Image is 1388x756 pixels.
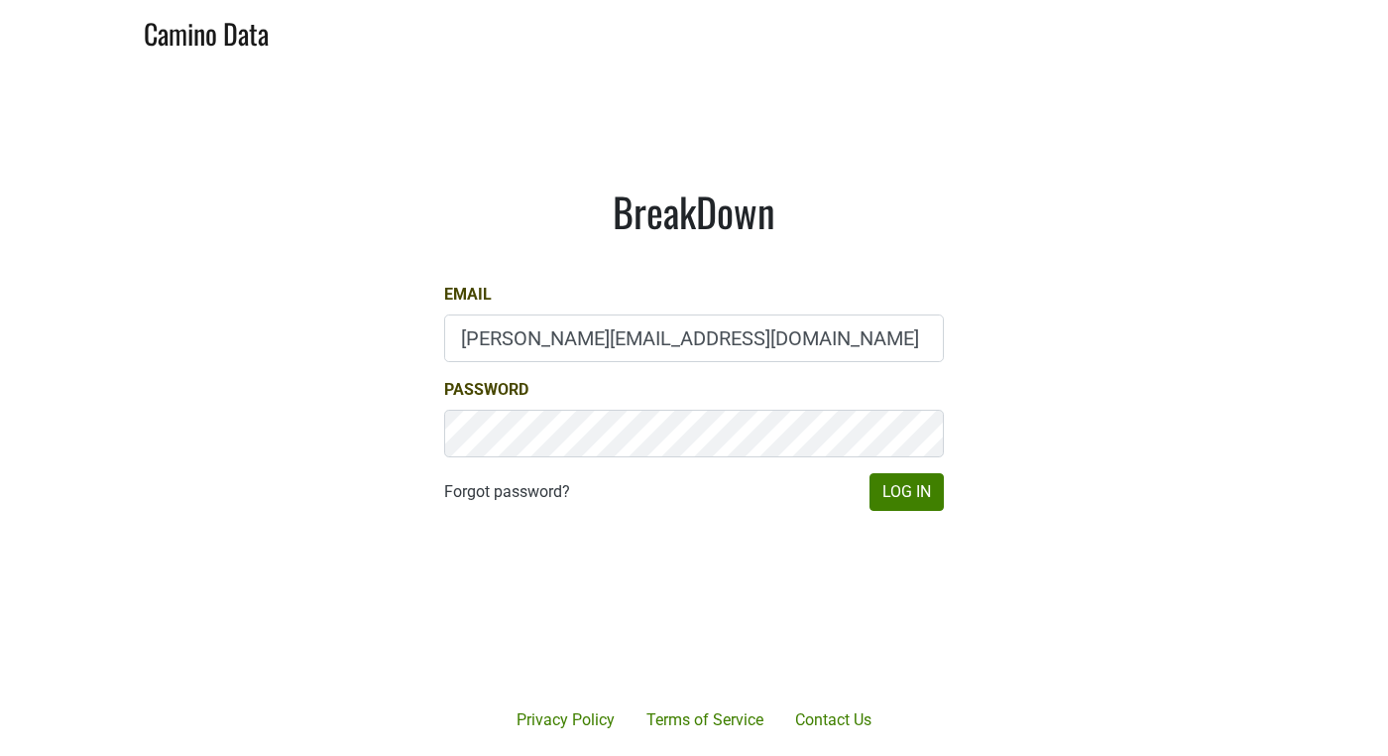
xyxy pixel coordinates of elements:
label: Email [444,283,492,307]
a: Forgot password? [444,480,570,504]
h1: BreakDown [444,188,944,235]
a: Camino Data [144,8,269,55]
button: Log In [869,473,944,511]
label: Password [444,378,528,402]
a: Terms of Service [631,700,779,740]
a: Privacy Policy [501,700,631,740]
a: Contact Us [779,700,887,740]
